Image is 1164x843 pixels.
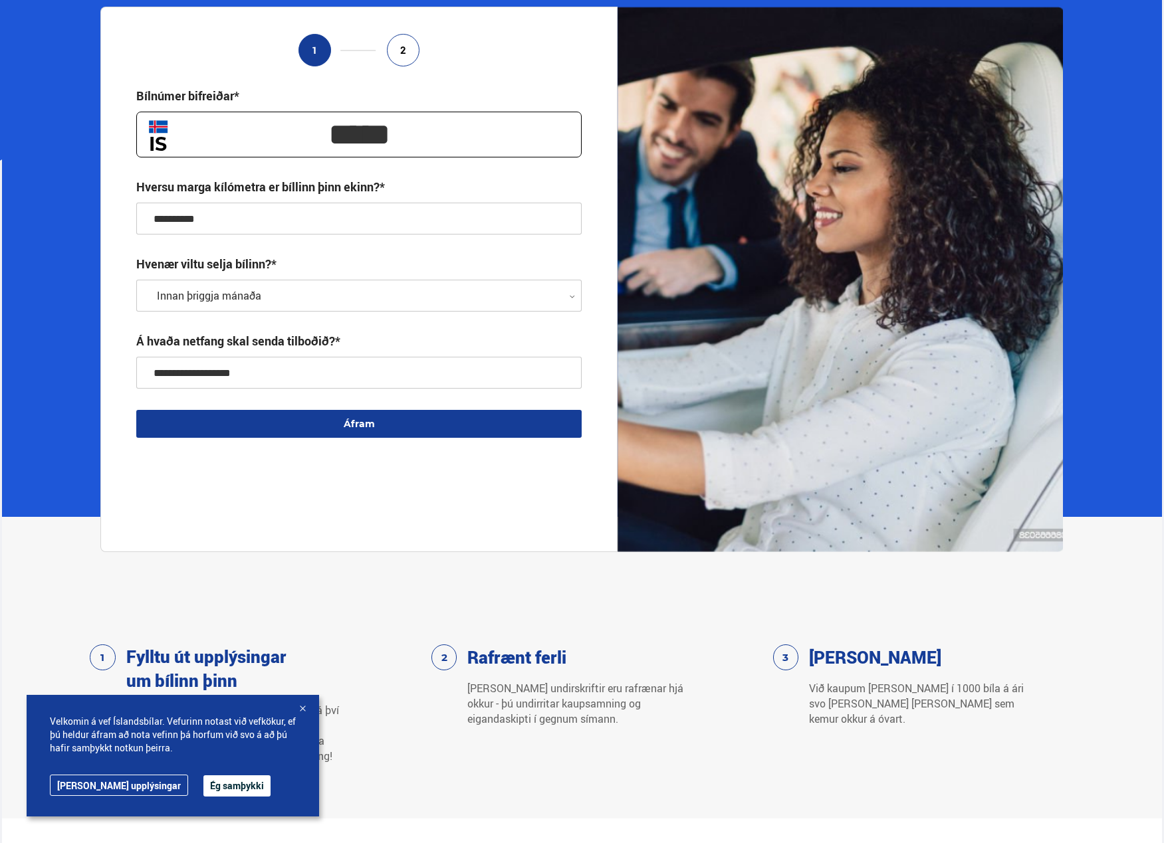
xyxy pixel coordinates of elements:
[126,644,292,692] h3: Fylltu út upplýsingar um bílinn þinn
[50,775,188,796] a: [PERSON_NAME] upplýsingar
[136,179,385,195] div: Hversu marga kílómetra er bíllinn þinn ekinn?*
[809,645,941,669] h3: [PERSON_NAME]
[50,715,296,755] span: Velkomin á vef Íslandsbílar. Vefurinn notast við vefkökur, ef þú heldur áfram að nota vefinn þá h...
[136,333,340,349] div: Á hvaða netfang skal senda tilboðið?*
[467,681,684,727] p: [PERSON_NAME] undirskriftir eru rafrænar hjá okkur - þú undirritar kaupsamning og eigandaskipti í...
[203,775,271,796] button: Ég samþykki
[467,645,566,669] h3: Rafrænt ferli
[136,256,277,272] label: Hvenær viltu selja bílinn?*
[400,45,406,56] span: 2
[312,45,318,56] span: 1
[809,681,1026,727] p: Við kaupum [PERSON_NAME] í 1000 bíla á ári svo [PERSON_NAME] [PERSON_NAME] sem kemur okkur á óvart.
[136,410,582,438] button: Áfram
[11,5,51,45] button: Opna LiveChat spjallviðmót
[136,88,239,104] div: Bílnúmer bifreiðar*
